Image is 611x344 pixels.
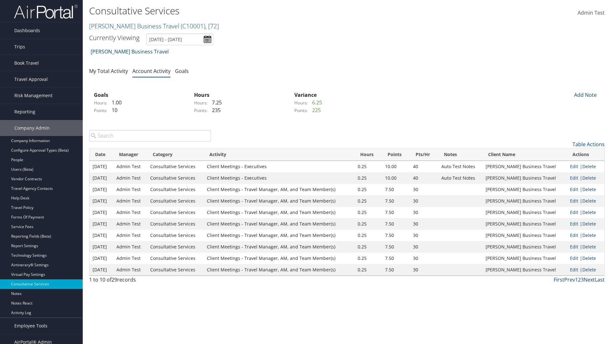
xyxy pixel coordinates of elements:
td: Client Meetings - Travel Manager, AM, and Team Member(s) [204,184,355,195]
span: Reporting [14,104,35,120]
span: Dashboards [14,23,40,39]
a: Delete [582,232,596,238]
td: 0.25 [355,161,382,172]
td: [DATE] [89,172,113,184]
td: Client Meetings - Travel Manager, AM, and Team Member(s) [204,241,355,253]
td: Consultative Services [147,184,204,195]
span: 1.00 [109,99,122,106]
a: Delete [582,198,596,204]
td: | [567,195,604,207]
td: Client Meetings - Travel Manager, AM, and Team Member(s) [204,264,355,276]
span: Book Travel [14,55,39,71]
a: Table Actions [572,141,605,148]
a: Account Activity [132,68,171,75]
td: [PERSON_NAME] Business Travel [482,161,567,172]
td: [PERSON_NAME] Business Travel [482,184,567,195]
a: Delete [582,163,596,169]
td: 0.25 [355,207,382,218]
td: [DATE] [89,195,113,207]
td: | [567,230,604,241]
td: 7.50 [382,241,410,253]
span: , [ 72 ] [205,22,219,30]
td: Admin Test [113,195,147,207]
a: Admin Test [578,3,605,23]
td: Client Meetings - Executives [204,172,355,184]
a: My Total Activity [89,68,128,75]
td: | [567,161,604,172]
td: 0.25 [355,172,382,184]
td: [DATE] [89,230,113,241]
img: airportal-logo.png [14,4,78,19]
span: 7.25 [209,99,222,106]
td: 30 [410,241,438,253]
td: 40 [410,172,438,184]
span: 6.25 [309,99,322,106]
td: [DATE] [89,184,113,195]
strong: Variance [294,91,317,98]
label: Points: [94,107,107,114]
td: Consultative Services [147,195,204,207]
a: Edit [570,175,578,181]
td: Client Meetings - Executives [204,161,355,172]
td: [DATE] [89,241,113,253]
td: 30 [410,218,438,230]
td: Admin Test [113,207,147,218]
label: Points: [294,107,308,114]
a: Delete [582,255,596,261]
td: 30 [410,230,438,241]
td: [PERSON_NAME] Business Travel [482,264,567,276]
td: Consultative Services [147,230,204,241]
td: Admin Test [113,253,147,264]
td: [DATE] [89,253,113,264]
td: Admin Test [113,230,147,241]
span: 225 [309,107,321,114]
td: [DATE] [89,264,113,276]
a: Delete [582,267,596,273]
td: | [567,172,604,184]
td: [DATE] [89,161,113,172]
a: Edit [570,221,578,227]
td: 7.50 [382,195,410,207]
a: Goals [175,68,189,75]
a: Edit [570,198,578,204]
div: 1 to 10 of records [89,276,211,287]
a: Edit [570,255,578,261]
td: | [567,241,604,253]
a: First [554,276,564,283]
strong: Hours [194,91,209,98]
td: 0.25 [355,241,382,253]
a: Delete [582,186,596,192]
td: Admin Test [113,264,147,276]
a: Edit [570,163,578,169]
td: 10.00 [382,172,410,184]
a: 3 [581,276,584,283]
td: [DATE] [89,207,113,218]
td: 40 [410,161,438,172]
strong: Goals [94,91,108,98]
th: Client Name [482,148,567,161]
span: Company Admin [14,120,50,136]
td: Admin Test [113,184,147,195]
td: [DATE] [89,218,113,230]
th: Date: activate to sort column ascending [89,148,113,161]
td: Auto Test Notes [438,172,482,184]
span: Travel Approval [14,71,48,87]
th: Category: activate to sort column ascending [147,148,204,161]
td: Admin Test [113,241,147,253]
td: 0.25 [355,184,382,195]
td: 7.50 [382,253,410,264]
h3: Currently Viewing [89,33,139,42]
span: Admin Test [578,9,605,16]
a: Delete [582,244,596,250]
th: Points [382,148,410,161]
label: Hours: [94,100,107,106]
td: 7.50 [382,207,410,218]
td: 7.50 [382,218,410,230]
th: Activity: activate to sort column ascending [204,148,355,161]
span: Trips [14,39,25,55]
label: Hours: [294,100,308,106]
label: Points: [194,107,207,114]
td: Consultative Services [147,264,204,276]
th: Hours [355,148,382,161]
a: Delete [582,209,596,215]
